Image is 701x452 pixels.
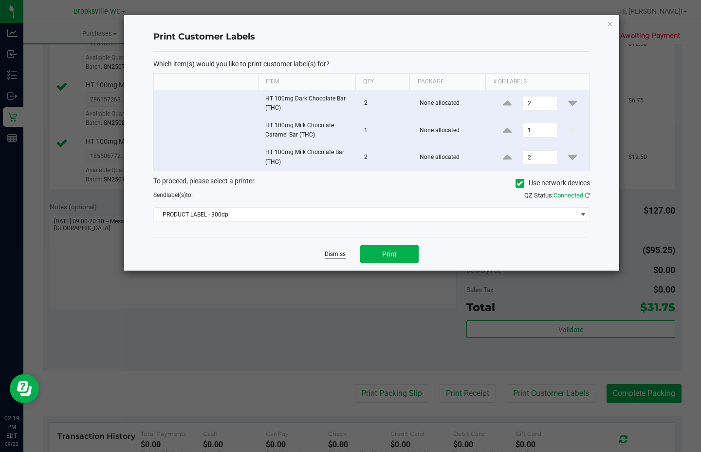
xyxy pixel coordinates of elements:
[358,90,413,117] td: 2
[414,90,491,117] td: None allocated
[516,178,590,188] label: Use network devices
[153,31,590,43] h4: Print Customer Labels
[382,250,397,258] span: Print
[10,374,39,403] iframe: Resource center
[553,192,583,199] span: Connected
[355,74,410,90] th: Qty
[166,192,186,198] span: label(s)
[146,176,597,191] div: To proceed, please select a printer.
[259,144,358,170] td: HT 100mg Milk Chocolate Bar (THC)
[259,90,358,117] td: HT 100mg Dark Chocolate Bar (THC)
[258,74,355,90] th: Item
[409,74,485,90] th: Package
[153,192,193,198] span: Send to:
[154,208,577,221] span: PRODUCT LABEL - 300dpi
[524,192,590,199] span: QZ Status:
[360,245,419,263] button: Print
[153,59,590,68] p: Which item(s) would you like to print customer label(s) for?
[414,144,491,170] td: None allocated
[485,74,583,90] th: # of labels
[358,117,413,144] td: 1
[414,117,491,144] td: None allocated
[259,117,358,144] td: HT 100mg Milk Chocolate Caramel Bar (THC)
[325,250,346,258] a: Dismiss
[358,144,413,170] td: 2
